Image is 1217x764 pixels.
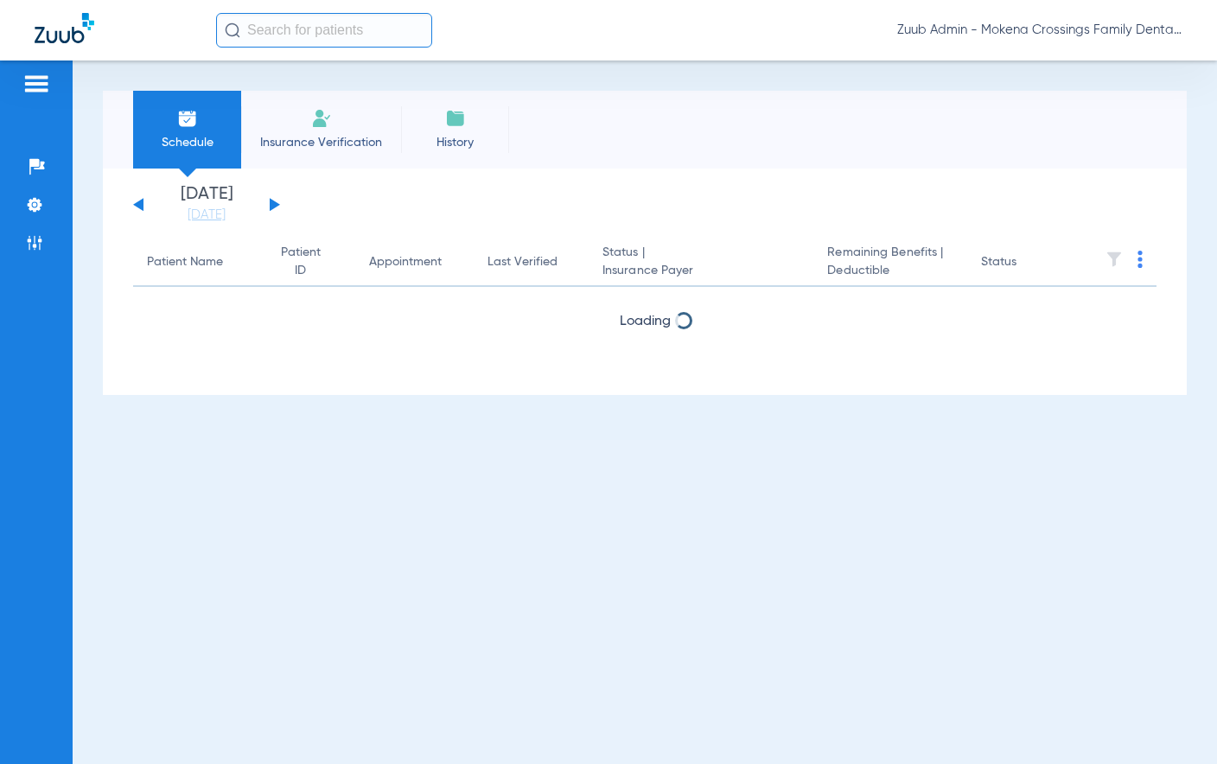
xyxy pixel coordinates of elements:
th: Status | [589,239,813,287]
input: Search for patients [216,13,432,48]
span: Loading [620,315,671,328]
div: Patient ID [276,244,341,280]
th: Status [967,239,1084,287]
div: Patient Name [147,253,223,271]
span: Insurance Payer [602,262,800,280]
span: Deductible [827,262,953,280]
img: Schedule [177,108,198,129]
div: Appointment [369,253,442,271]
div: Last Verified [487,253,575,271]
span: History [414,134,496,151]
div: Last Verified [487,253,558,271]
div: Patient ID [276,244,326,280]
img: Zuub Logo [35,13,94,43]
a: [DATE] [155,207,258,224]
span: Schedule [146,134,228,151]
img: hamburger-icon [22,73,50,94]
span: Zuub Admin - Mokena Crossings Family Dental [897,22,1182,39]
img: group-dot-blue.svg [1137,251,1143,268]
li: [DATE] [155,186,258,224]
th: Remaining Benefits | [813,239,967,287]
img: Search Icon [225,22,240,38]
div: Appointment [369,253,460,271]
span: Insurance Verification [254,134,388,151]
div: Patient Name [147,253,248,271]
img: filter.svg [1105,251,1123,268]
img: Manual Insurance Verification [311,108,332,129]
img: History [445,108,466,129]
